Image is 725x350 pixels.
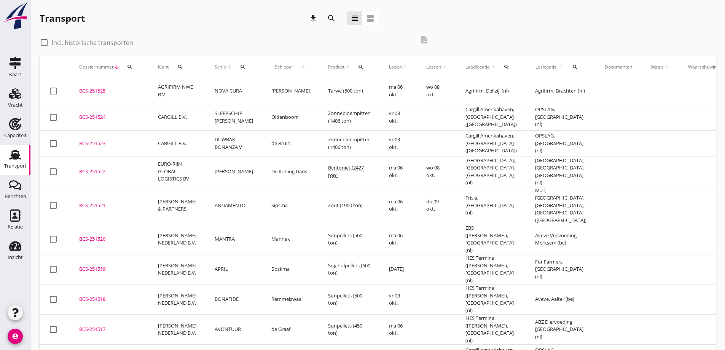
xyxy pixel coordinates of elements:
[380,224,417,254] td: ma 06 okt.
[526,130,596,157] td: OPSLAG, [GEOGRAPHIC_DATA] (nl)
[262,104,319,130] td: Oldenboom
[206,187,262,224] td: ANDAMENTO
[526,284,596,315] td: Aveve, Aalter (be)
[79,87,140,95] div: BCS-251525
[2,2,29,30] img: logo-small.a267ee39.svg
[262,78,319,104] td: [PERSON_NAME]
[526,104,596,130] td: OPSLAG, [GEOGRAPHIC_DATA] (nl)
[380,104,417,130] td: vr 03 okt.
[79,113,140,121] div: BCS-251524
[504,64,510,70] i: search
[79,235,140,243] div: BCS-251520
[490,64,497,70] i: arrow_upward
[380,78,417,104] td: ma 06 okt.
[149,254,206,284] td: [PERSON_NAME] NEDERLAND B.V.
[402,64,408,70] i: arrow_upward
[417,157,456,187] td: wo 08 okt.
[456,104,526,130] td: Cargill Amerikahaven, [GEOGRAPHIC_DATA] ([GEOGRAPHIC_DATA])
[206,224,262,254] td: MANTRA
[149,224,206,254] td: [PERSON_NAME] NEDERLAND B.V.
[319,224,380,254] td: Sunpellets (500 ton)
[319,187,380,224] td: Zout (1900 ton)
[262,224,319,254] td: Mannak
[526,315,596,345] td: ABZ Diervoeding, [GEOGRAPHIC_DATA] (nl)
[526,187,596,224] td: Marl, [GEOGRAPHIC_DATA], [GEOGRAPHIC_DATA], [GEOGRAPHIC_DATA] ([GEOGRAPHIC_DATA])
[52,39,133,46] label: Incl. historische transporten
[5,194,26,199] div: Berichten
[79,265,140,273] div: BCS-251519
[344,64,351,70] i: arrow_upward
[319,315,380,345] td: Sunpellets (450 ton)
[327,14,336,23] i: search
[319,104,380,130] td: Zonnebloempitten (1406 ton)
[456,254,526,284] td: HES Terminal ([PERSON_NAME]), [GEOGRAPHIC_DATA] (nl)
[8,102,23,107] div: Vracht
[226,64,233,70] i: arrow_upward
[456,284,526,315] td: HES Terminal ([PERSON_NAME]), [GEOGRAPHIC_DATA] (nl)
[456,130,526,157] td: Cargill Amerikahaven, [GEOGRAPHIC_DATA] ([GEOGRAPHIC_DATA])
[4,163,27,168] div: Transport
[526,224,596,254] td: Aveve Veevoeding, Merksem (be)
[297,64,310,70] i: arrow_upward
[262,254,319,284] td: Boskma
[149,315,206,345] td: [PERSON_NAME] NEDERLAND B.V.
[206,254,262,284] td: APRIL
[526,157,596,187] td: [GEOGRAPHIC_DATA], [GEOGRAPHIC_DATA], [GEOGRAPHIC_DATA] (nl)
[380,187,417,224] td: ma 06 okt.
[262,187,319,224] td: Sipsma
[206,157,262,187] td: [PERSON_NAME]
[441,64,447,70] i: arrow_upward
[319,78,380,104] td: Tarwe (500 ton)
[206,284,262,315] td: BONAFIDE
[158,58,196,76] div: Klant
[9,72,21,77] div: Kaart
[535,64,558,70] span: Loslocatie
[271,64,297,70] span: Schipper
[149,284,206,315] td: [PERSON_NAME] NEDERLAND B.V.
[79,64,114,70] span: Dossiernummer
[149,104,206,130] td: CARGILL B.V.
[380,157,417,187] td: ma 06 okt.
[350,14,359,23] i: view_headline
[206,78,262,104] td: NOVA CURA
[380,130,417,157] td: vr 03 okt.
[149,130,206,157] td: CARGILL B.V.
[456,315,526,345] td: HES Terminal ([PERSON_NAME]), [GEOGRAPHIC_DATA] (nl)
[389,64,402,70] span: Laden
[328,164,364,179] span: Bentoniet (2427 ton)
[79,326,140,333] div: BCS-251517
[380,284,417,315] td: vr 03 okt.
[328,64,344,70] span: Product
[319,254,380,284] td: Sojahulpellets (600 ton)
[40,12,85,24] div: Transport
[664,64,670,70] i: arrow_upward
[465,64,490,70] span: Laadlocatie
[688,64,719,70] div: Waarschuwing
[426,64,441,70] span: Lossen
[456,187,526,224] td: Frisia, [GEOGRAPHIC_DATA] (nl)
[215,64,226,70] span: Schip
[262,284,319,315] td: Remmelzwaal
[8,329,23,344] i: account_circle
[309,14,318,23] i: download
[380,315,417,345] td: ma 06 okt.
[149,157,206,187] td: EURO-RIJN GLOBAL LOGISTICS BV
[558,64,565,70] i: arrow_upward
[149,78,206,104] td: AGRIFIRM NWE B.V.
[572,64,578,70] i: search
[8,224,23,229] div: Relatie
[79,140,140,147] div: BCS-251523
[456,224,526,254] td: EBS ([PERSON_NAME]), [GEOGRAPHIC_DATA] (nl)
[114,64,120,70] i: arrow_downward
[366,14,375,23] i: view_agenda
[8,255,23,260] div: Inzicht
[650,64,664,70] span: Status
[206,315,262,345] td: AVONTUUR
[79,296,140,303] div: BCS-251518
[262,130,319,157] td: de Bruin
[79,168,140,176] div: BCS-251522
[456,78,526,104] td: Agrifirm, Delfzijl (nl)
[262,157,319,187] td: De Koning Gans
[127,64,133,70] i: search
[417,187,456,224] td: do 09 okt.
